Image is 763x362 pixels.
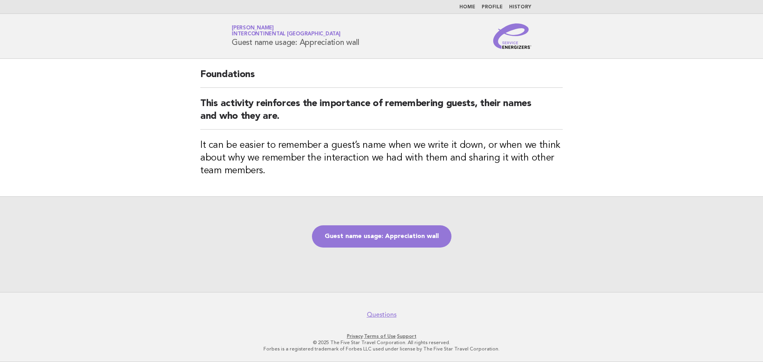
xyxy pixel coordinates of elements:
h2: Foundations [200,68,563,88]
a: [PERSON_NAME]InterContinental [GEOGRAPHIC_DATA] [232,25,341,37]
p: · · [138,333,625,339]
a: Privacy [347,333,363,339]
h2: This activity reinforces the importance of remembering guests, their names and who they are. [200,97,563,130]
a: Support [397,333,416,339]
h1: Guest name usage: Appreciation wall [232,26,359,46]
img: Service Energizers [493,23,531,49]
a: Home [459,5,475,10]
a: Profile [482,5,503,10]
p: Forbes is a registered trademark of Forbes LLC used under license by The Five Star Travel Corpora... [138,346,625,352]
a: Questions [367,311,397,319]
span: InterContinental [GEOGRAPHIC_DATA] [232,32,341,37]
a: History [509,5,531,10]
a: Terms of Use [364,333,396,339]
p: © 2025 The Five Star Travel Corporation. All rights reserved. [138,339,625,346]
a: Guest name usage: Appreciation wall [312,225,451,248]
h3: It can be easier to remember a guest’s name when we write it down, or when we think about why we ... [200,139,563,177]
